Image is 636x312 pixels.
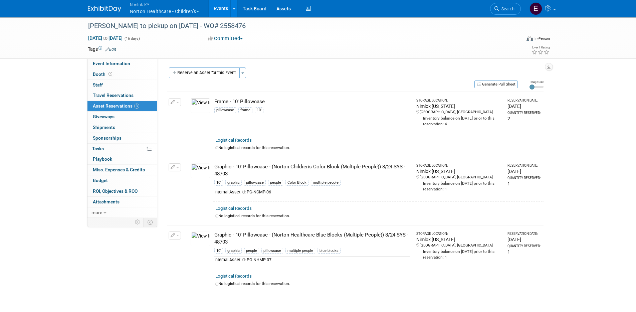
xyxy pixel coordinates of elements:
span: (16 days) [124,36,140,41]
div: 1 [507,180,541,187]
span: more [91,210,102,215]
div: Storage Location: [416,163,502,168]
div: blue blocks [317,248,341,254]
div: Storage Location: [416,231,502,236]
div: Nimlok [US_STATE] [416,103,502,110]
span: Playbook [93,156,112,162]
span: Event Information [93,61,130,66]
a: Misc. Expenses & Credits [87,165,157,175]
span: Nimlok KY [130,1,199,8]
div: Quantity Reserved: [507,244,541,249]
div: graphic [225,180,242,186]
a: Edit [105,47,116,52]
div: 2 [507,115,541,122]
div: Color Block [285,180,308,186]
td: Tags [88,46,116,52]
div: Image Size [529,80,544,84]
div: Internal Asset Id: PG-NCMP-06 [214,189,410,195]
a: Giveaways [87,112,157,122]
a: Travel Reservations [87,90,157,101]
span: Shipments [93,125,115,130]
span: Budget [93,178,108,183]
div: Graphic - 10' Pillowcase - (Norton Healthcare Blue Blocks (Multiple People)) 8/24 SYS - 48703 [214,231,410,246]
div: multiple people [285,248,315,254]
a: Shipments [87,122,157,133]
div: Inventory balance on [DATE] prior to this reservation: 4 [416,115,502,127]
a: Logistical Records [215,274,252,279]
span: Misc. Expenses & Credits [93,167,145,172]
img: Elizabeth Griffin [529,2,542,15]
span: [DATE] [DATE] [88,35,123,41]
span: Attachments [93,199,120,204]
a: Booth [87,69,157,80]
a: Logistical Records [215,138,252,143]
div: 10' [255,107,263,113]
div: frame [238,107,252,113]
span: Staff [93,82,103,88]
div: [DATE] [507,168,541,175]
span: Giveaways [93,114,115,119]
span: Travel Reservations [93,93,134,98]
a: Asset Reservations3 [87,101,157,111]
a: Search [490,3,521,15]
img: Format-Inperson.png [526,36,533,41]
span: Search [499,6,514,11]
div: [DATE] [507,236,541,243]
a: more [87,207,157,218]
a: Sponsorships [87,133,157,143]
div: Quantity Reserved: [507,176,541,180]
div: Frame - 10' Pillowcase [214,98,410,105]
div: [GEOGRAPHIC_DATA], [GEOGRAPHIC_DATA] [416,110,502,115]
div: No logistical records for this reservation. [215,213,541,219]
a: Logistical Records [215,206,252,211]
span: 3 [134,104,139,109]
div: Internal Asset Id: PG-NHMP-07 [214,257,410,263]
div: 10' [214,248,223,254]
span: Sponsorships [93,135,122,141]
div: Nimlok [US_STATE] [416,236,502,243]
div: Inventory balance on [DATE] prior to this reservation: 1 [416,180,502,192]
button: Generate Pull Sheet [474,81,518,88]
img: View Images [191,231,210,246]
div: [GEOGRAPHIC_DATA], [GEOGRAPHIC_DATA] [416,243,502,248]
div: Nimlok [US_STATE] [416,168,502,175]
span: ROI, Objectives & ROO [93,188,138,194]
a: ROI, Objectives & ROO [87,186,157,196]
td: Toggle Event Tabs [143,218,157,226]
img: ExhibitDay [88,6,121,12]
div: Graphic - 10' Pillowcase - (Norton Children's Color Block (Multiple People)) 8/24 SYS - 48703 [214,163,410,178]
span: Asset Reservations [93,103,139,109]
div: [DATE] [507,103,541,110]
td: Personalize Event Tab Strip [132,218,144,226]
div: Reservation Date: [507,98,541,103]
a: Event Information [87,58,157,69]
button: Reserve an Asset for this Event [169,67,240,78]
div: No logistical records for this reservation. [215,145,541,151]
a: Staff [87,80,157,90]
div: people [244,248,259,254]
div: Inventory balance on [DATE] prior to this reservation: 1 [416,248,502,260]
div: graphic [225,248,242,254]
div: 1 [507,249,541,255]
span: Tasks [92,146,104,151]
div: Storage Location: [416,98,502,103]
div: pillowcase [261,248,283,254]
div: pillowcase [214,107,236,113]
div: Event Rating [532,46,550,49]
span: to [102,35,109,41]
div: Quantity Reserved: [507,111,541,115]
div: [GEOGRAPHIC_DATA], [GEOGRAPHIC_DATA] [416,175,502,180]
img: View Images [191,163,210,178]
a: Tasks [87,144,157,154]
img: View Images [191,98,210,113]
a: Playbook [87,154,157,164]
div: In-Person [534,36,550,41]
div: people [268,180,283,186]
div: No logistical records for this reservation. [215,281,541,287]
span: Booth not reserved yet [107,71,114,76]
div: Reservation Date: [507,231,541,236]
div: pillowcase [244,180,266,186]
div: 10' [214,180,223,186]
div: multiple people [311,180,341,186]
button: Committed [206,35,245,42]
